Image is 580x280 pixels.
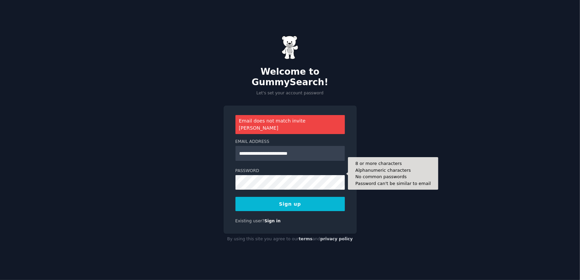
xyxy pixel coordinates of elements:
[224,234,357,245] div: By using this site you agree to our and
[235,197,345,211] button: Sign up
[320,237,353,241] a: privacy policy
[224,67,357,88] h2: Welcome to GummySearch!
[235,115,345,134] div: Email does not match invite [PERSON_NAME]
[264,219,281,223] a: Sign in
[235,139,345,145] label: Email Address
[235,168,345,174] label: Password
[282,36,299,59] img: Gummy Bear
[299,237,312,241] a: terms
[235,219,265,223] span: Existing user?
[224,90,357,96] p: Let's set your account password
